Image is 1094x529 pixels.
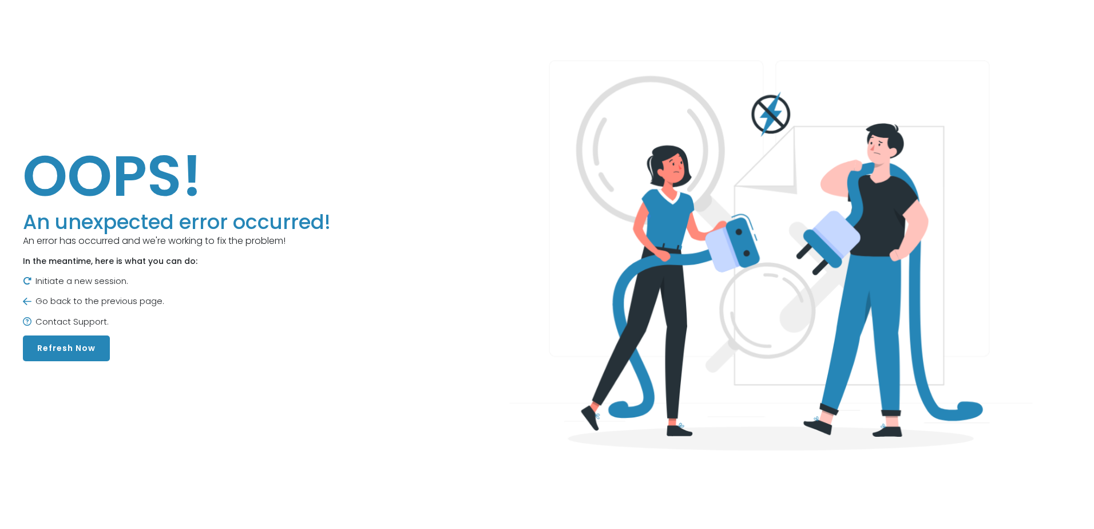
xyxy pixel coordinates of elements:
p: Contact Support. [23,315,331,329]
h3: An unexpected error occurred! [23,210,331,234]
p: Initiate a new session. [23,275,331,288]
p: An error has occurred and we're working to fix the problem! [23,234,331,248]
button: Refresh Now [23,335,110,361]
p: Go back to the previous page. [23,295,331,308]
p: In the meantime, here is what you can do: [23,255,331,267]
h1: OOPS! [23,141,331,210]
